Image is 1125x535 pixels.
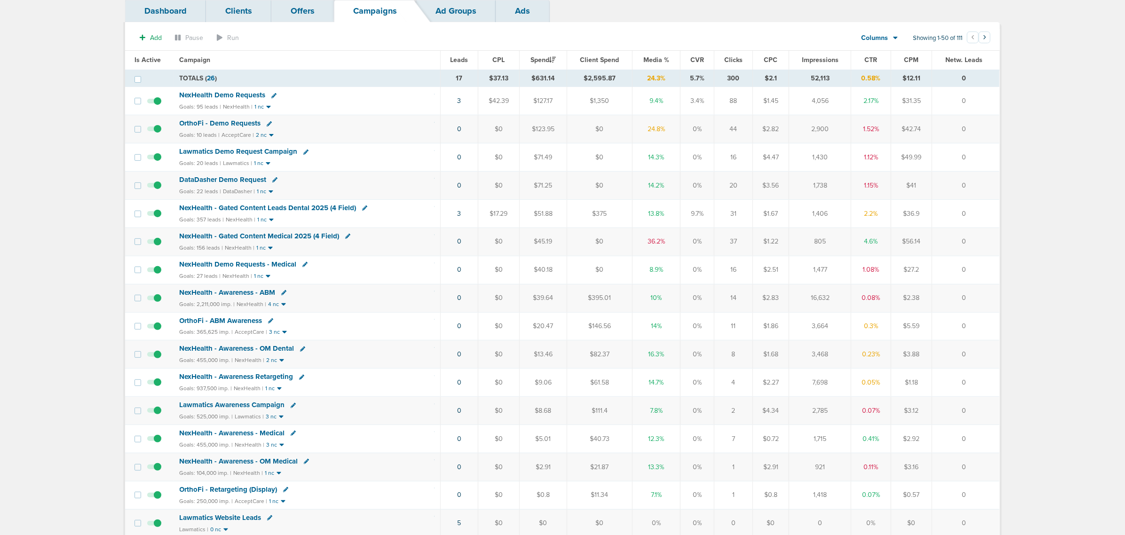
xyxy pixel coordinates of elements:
[567,199,633,228] td: $375
[789,481,851,509] td: 1,418
[851,397,891,425] td: 0.07%
[457,125,461,133] a: 0
[180,401,285,409] span: Lawmatics Awareness Campaign
[753,284,789,312] td: $2.83
[932,115,999,143] td: 0
[789,425,851,453] td: 1,715
[690,56,704,64] span: CVR
[851,425,891,453] td: 0.41%
[519,397,567,425] td: $8.68
[180,526,209,533] small: Lawmatics |
[457,407,461,415] a: 0
[519,425,567,453] td: $5.01
[851,199,891,228] td: 2.2%
[234,470,263,476] small: NexHealth |
[567,172,633,200] td: $0
[207,74,215,82] span: 26
[457,322,461,330] a: 0
[932,172,999,200] td: 0
[255,103,264,110] small: 1 nc
[789,87,851,115] td: 4,056
[478,425,519,453] td: $0
[891,87,932,115] td: $31.35
[567,397,633,425] td: $111.4
[478,199,519,228] td: $17.29
[802,56,839,64] span: Impressions
[567,143,633,172] td: $0
[967,33,990,44] ul: Pagination
[681,284,714,312] td: 0%
[457,350,461,358] a: 0
[519,340,567,369] td: $13.46
[457,435,461,443] a: 0
[789,340,851,369] td: 3,468
[269,301,279,308] small: 4 nc
[235,413,264,420] small: Lawmatics |
[724,56,743,64] span: Clicks
[789,199,851,228] td: 1,406
[180,344,294,353] span: NexHealth - Awareness - OM Dental
[891,199,932,228] td: $36.9
[478,172,519,200] td: $0
[451,56,468,64] span: Leads
[753,256,789,284] td: $2.51
[457,463,461,471] a: 0
[891,256,932,284] td: $27.2
[493,56,505,64] span: CPL
[632,256,681,284] td: 8.9%
[531,56,556,64] span: Spend
[478,369,519,397] td: $0
[714,87,753,115] td: 88
[180,441,233,448] small: Goals: 455,000 imp. |
[851,172,891,200] td: 1.15%
[681,228,714,256] td: 0%
[180,188,222,195] small: Goals: 22 leads |
[681,340,714,369] td: 0%
[266,385,275,392] small: 1 nc
[851,143,891,172] td: 1.12%
[223,273,253,279] small: NexHealth |
[932,143,999,172] td: 0
[519,284,567,312] td: $39.64
[932,228,999,256] td: 0
[891,70,932,87] td: $12.11
[235,329,268,335] small: AcceptCare |
[681,70,714,87] td: 5.7%
[567,481,633,509] td: $11.34
[567,425,633,453] td: $40.73
[753,199,789,228] td: $1.67
[932,87,999,115] td: 0
[681,256,714,284] td: 0%
[753,481,789,509] td: $0.8
[945,56,982,64] span: Netw. Leads
[519,172,567,200] td: $71.25
[932,256,999,284] td: 0
[457,181,461,189] a: 0
[753,425,789,453] td: $0.72
[135,56,161,64] span: Is Active
[681,87,714,115] td: 3.4%
[789,397,851,425] td: 2,785
[457,294,461,302] a: 0
[851,481,891,509] td: 0.07%
[714,481,753,509] td: 1
[632,87,681,115] td: 9.4%
[440,70,478,87] td: 17
[753,312,789,340] td: $1.86
[567,256,633,284] td: $0
[891,425,932,453] td: $2.92
[180,288,276,297] span: NexHealth - Awareness - ABM
[519,70,567,87] td: $631.14
[519,312,567,340] td: $20.47
[714,312,753,340] td: 11
[150,34,162,42] span: Add
[714,256,753,284] td: 16
[753,143,789,172] td: $4.47
[681,172,714,200] td: 0%
[932,70,999,87] td: 0
[913,34,962,42] span: Showing 1-50 of 111
[753,228,789,256] td: $1.22
[519,228,567,256] td: $45.19
[891,481,932,509] td: $0.57
[519,199,567,228] td: $51.88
